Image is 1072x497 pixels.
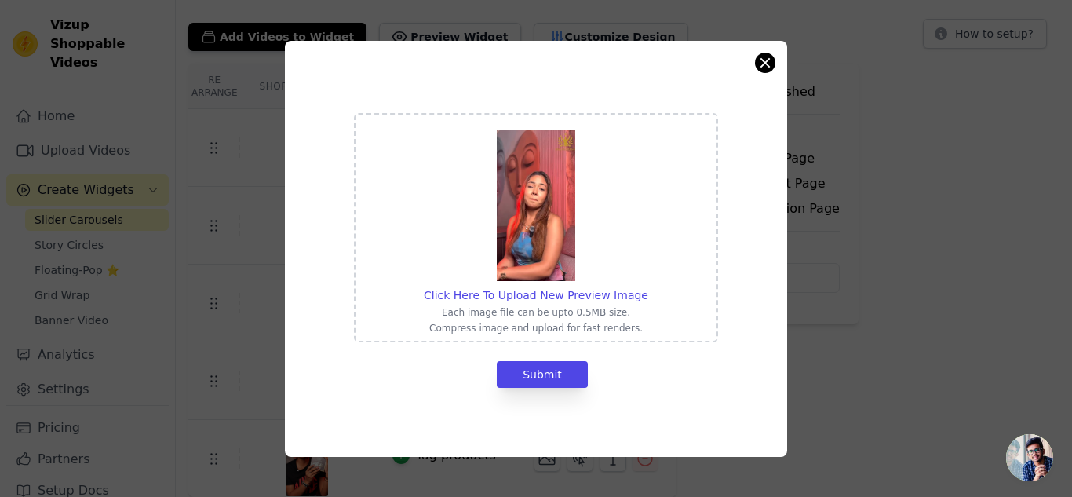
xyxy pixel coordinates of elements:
[756,53,775,72] button: Close modal
[424,289,648,301] span: Click Here To Upload New Preview Image
[424,322,648,334] p: Compress image and upload for fast renders.
[424,306,648,319] p: Each image file can be upto 0.5MB size.
[497,130,575,281] img: preview
[497,361,588,388] button: Submit
[1006,434,1053,481] div: Open chat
